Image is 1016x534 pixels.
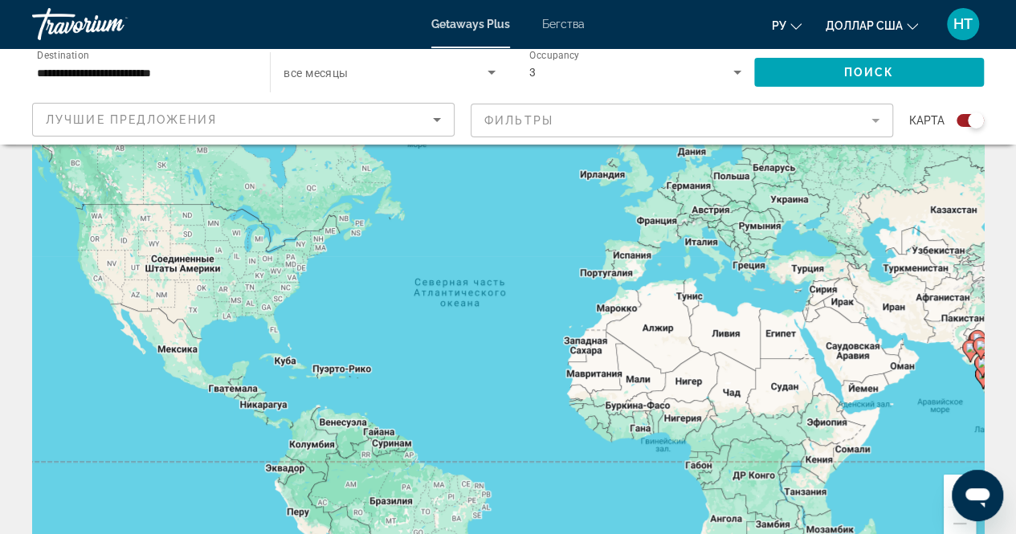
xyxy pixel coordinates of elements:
button: Изменить язык [772,14,802,37]
button: Filter [471,103,893,138]
iframe: Кнопка запуска окна обмена сообщениями [952,470,1003,521]
span: Лучшие предложения [46,113,217,126]
span: Поиск [844,66,895,79]
a: Getaways Plus [431,18,510,31]
font: НТ [953,15,973,32]
span: все месяцы [284,67,348,79]
span: Occupancy [529,50,580,61]
font: ру [772,19,786,32]
span: Destination [37,49,89,60]
a: Травориум [32,3,193,45]
mat-select: Sort by [46,110,441,129]
font: доллар США [826,19,903,32]
button: Меню пользователя [942,7,984,41]
span: 3 [529,66,536,79]
button: Увеличить [944,475,976,507]
span: карта [909,109,945,132]
button: Изменить валюту [826,14,918,37]
a: Бегства [542,18,585,31]
button: Поиск [754,58,984,87]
